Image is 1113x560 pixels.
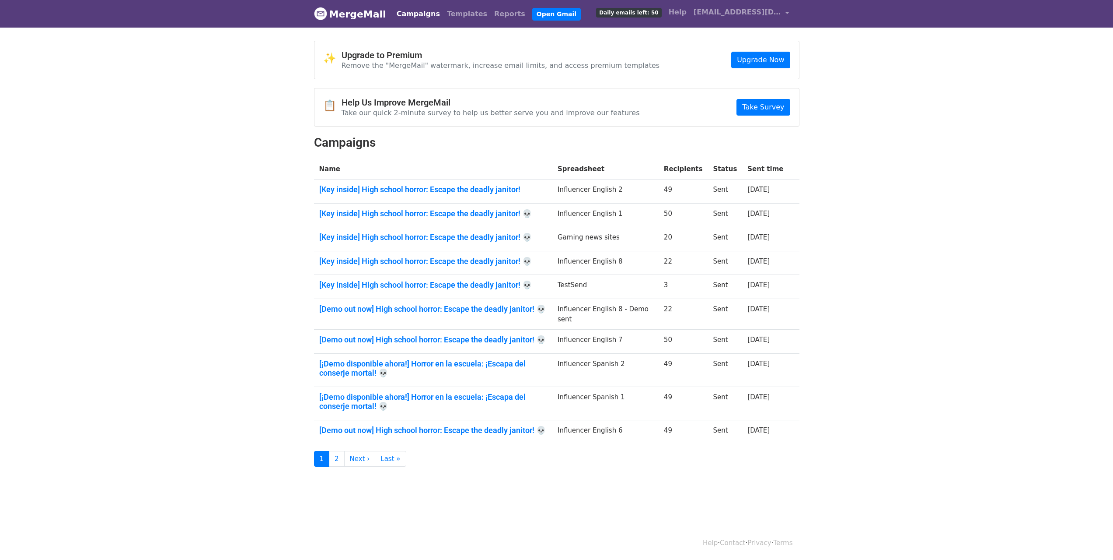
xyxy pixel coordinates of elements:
[747,539,771,547] a: Privacy
[742,159,789,180] th: Sent time
[342,61,660,70] p: Remove the "MergeMail" watermark, increase email limits, and access premium templates
[319,185,547,194] a: [Key inside] High school horror: Escape the deadly janitor!
[319,304,547,314] a: [Demo out now] High school horror: Escape the deadly janitor! 💀
[708,420,742,444] td: Sent
[747,360,770,368] a: [DATE]
[731,52,790,68] a: Upgrade Now
[659,251,708,275] td: 22
[596,8,661,18] span: Daily emails left: 50
[342,97,640,108] h4: Help Us Improve MergeMail
[708,159,742,180] th: Status
[747,426,770,434] a: [DATE]
[593,4,665,21] a: Daily emails left: 50
[720,539,745,547] a: Contact
[491,5,529,23] a: Reports
[708,353,742,387] td: Sent
[319,392,547,411] a: [¡Demo disponible ahora!] Horror en la escuela: ¡Escapa del conserje mortal! 💀
[314,451,330,467] a: 1
[532,8,581,21] a: Open Gmail
[773,539,792,547] a: Terms
[747,281,770,289] a: [DATE]
[329,451,345,467] a: 2
[659,180,708,204] td: 49
[747,393,770,401] a: [DATE]
[659,420,708,444] td: 49
[659,203,708,227] td: 50
[342,108,640,117] p: Take our quick 2-minute survey to help us better serve you and improve our features
[552,330,659,354] td: Influencer English 7
[319,280,547,290] a: [Key inside] High school horror: Escape the deadly janitor! 💀
[747,305,770,313] a: [DATE]
[708,180,742,204] td: Sent
[314,7,327,20] img: MergeMail logo
[552,180,659,204] td: Influencer English 2
[314,135,799,150] h2: Campaigns
[659,227,708,251] td: 20
[747,210,770,218] a: [DATE]
[659,330,708,354] td: 50
[393,5,443,23] a: Campaigns
[319,359,547,378] a: [¡Demo disponible ahora!] Horror en la escuela: ¡Escapa del conserje mortal! 💀
[319,335,547,345] a: [Demo out now] High school horror: Escape the deadly janitor! 💀
[703,539,718,547] a: Help
[319,232,547,242] a: [Key inside] High school horror: Escape the deadly janitor! 💀
[552,299,659,330] td: Influencer English 8 - Demo sent
[708,387,742,420] td: Sent
[708,330,742,354] td: Sent
[552,159,659,180] th: Spreadsheet
[319,426,547,435] a: [Demo out now] High school horror: Escape the deadly janitor! 💀
[552,275,659,299] td: TestSend
[319,209,547,218] a: [Key inside] High school horror: Escape the deadly janitor! 💀
[344,451,376,467] a: Next ›
[736,99,790,116] a: Take Survey
[443,5,491,23] a: Templates
[659,159,708,180] th: Recipients
[323,99,342,112] span: 📋
[552,387,659,420] td: Influencer Spanish 1
[552,203,659,227] td: Influencer English 1
[659,275,708,299] td: 3
[708,227,742,251] td: Sent
[375,451,406,467] a: Last »
[665,4,690,21] a: Help
[708,203,742,227] td: Sent
[747,233,770,241] a: [DATE]
[747,186,770,194] a: [DATE]
[659,353,708,387] td: 49
[552,353,659,387] td: Influencer Spanish 2
[747,336,770,344] a: [DATE]
[552,227,659,251] td: Gaming news sites
[314,159,552,180] th: Name
[323,52,342,65] span: ✨
[552,420,659,444] td: Influencer English 6
[342,50,660,60] h4: Upgrade to Premium
[747,257,770,265] a: [DATE]
[694,7,781,18] span: [EMAIL_ADDRESS][DOMAIN_NAME]
[659,299,708,330] td: 22
[708,251,742,275] td: Sent
[659,387,708,420] td: 49
[708,275,742,299] td: Sent
[319,257,547,266] a: [Key inside] High school horror: Escape the deadly janitor! 💀
[690,4,792,24] a: [EMAIL_ADDRESS][DOMAIN_NAME]
[708,299,742,330] td: Sent
[552,251,659,275] td: Influencer English 8
[314,5,386,23] a: MergeMail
